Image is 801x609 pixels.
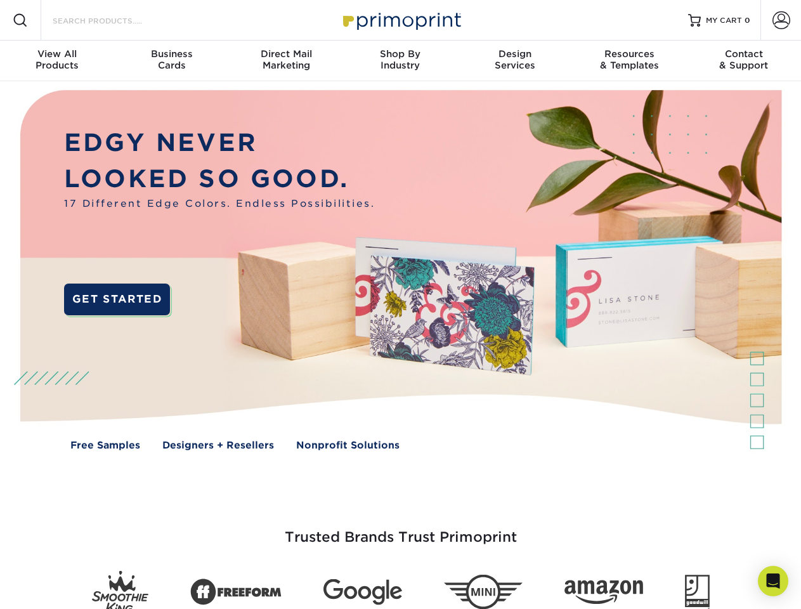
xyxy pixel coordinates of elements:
div: Marketing [229,48,343,71]
p: EDGY NEVER [64,125,375,161]
a: DesignServices [458,41,572,81]
a: GET STARTED [64,284,170,315]
p: LOOKED SO GOOD. [64,161,375,197]
div: Services [458,48,572,71]
div: Cards [114,48,228,71]
h3: Trusted Brands Trust Primoprint [30,499,772,561]
iframe: Google Customer Reviews [3,570,108,605]
span: MY CART [706,15,742,26]
div: & Templates [572,48,686,71]
a: BusinessCards [114,41,228,81]
span: Business [114,48,228,60]
span: Resources [572,48,686,60]
img: Primoprint [337,6,464,34]
img: Goodwill [685,575,710,609]
div: & Support [687,48,801,71]
a: Designers + Resellers [162,438,274,453]
span: Design [458,48,572,60]
div: Open Intercom Messenger [758,566,788,596]
span: 17 Different Edge Colors. Endless Possibilities. [64,197,375,211]
input: SEARCH PRODUCTS..... [51,13,175,28]
img: Amazon [564,580,643,605]
span: 0 [745,16,750,25]
span: Contact [687,48,801,60]
a: Contact& Support [687,41,801,81]
span: Direct Mail [229,48,343,60]
span: Shop By [343,48,457,60]
div: Industry [343,48,457,71]
img: Google [323,579,402,605]
a: Nonprofit Solutions [296,438,400,453]
a: Shop ByIndustry [343,41,457,81]
a: Resources& Templates [572,41,686,81]
a: Direct MailMarketing [229,41,343,81]
a: Free Samples [70,438,140,453]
